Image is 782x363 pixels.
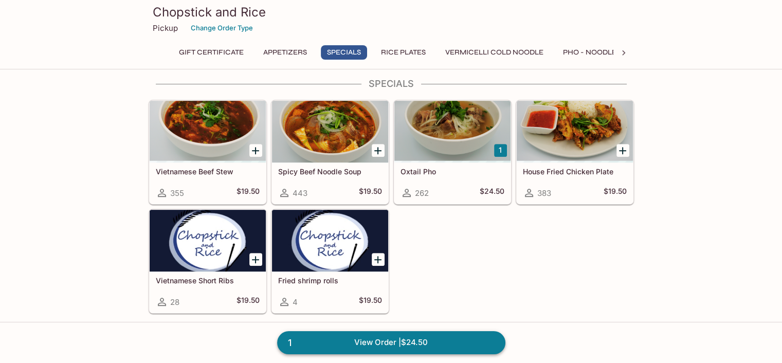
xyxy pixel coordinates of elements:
span: 383 [537,188,551,198]
h5: $19.50 [237,296,260,308]
a: Fried shrimp rolls4$19.50 [271,209,389,313]
button: Appetizers [258,45,313,60]
button: Rice Plates [375,45,431,60]
h5: House Fried Chicken Plate [523,167,627,176]
h3: Chopstick and Rice [153,4,630,20]
h5: Vietnamese Short Ribs [156,276,260,285]
h5: Spicy Beef Noodle Soup [278,167,382,176]
span: 28 [170,297,179,307]
button: Add Oxtail Pho [494,144,507,157]
a: Vietnamese Beef Stew355$19.50 [149,100,266,204]
h4: Specials [149,78,634,89]
p: Pickup [153,23,178,33]
span: 4 [293,297,298,307]
span: 355 [170,188,184,198]
h5: Vietnamese Beef Stew [156,167,260,176]
div: Vietnamese Short Ribs [150,210,266,271]
button: Add Vietnamese Short Ribs [249,253,262,266]
button: Vermicelli Cold Noodle [440,45,549,60]
a: Vietnamese Short Ribs28$19.50 [149,209,266,313]
div: Spicy Beef Noodle Soup [272,101,388,162]
span: 443 [293,188,307,198]
h5: Oxtail Pho [401,167,504,176]
a: 1View Order |$24.50 [277,331,505,354]
span: 1 [282,336,298,350]
h5: $19.50 [359,296,382,308]
h5: Fried shrimp rolls [278,276,382,285]
div: Oxtail Pho [394,101,511,162]
button: Specials [321,45,367,60]
button: Gift Certificate [173,45,249,60]
h5: $24.50 [480,187,504,199]
button: Add Spicy Beef Noodle Soup [372,144,385,157]
h5: $19.50 [359,187,382,199]
div: Fried shrimp rolls [272,210,388,271]
a: House Fried Chicken Plate383$19.50 [516,100,633,204]
button: Add House Fried Chicken Plate [616,144,629,157]
span: 262 [415,188,429,198]
h5: $19.50 [604,187,627,199]
a: Spicy Beef Noodle Soup443$19.50 [271,100,389,204]
button: Change Order Type [186,20,258,36]
div: House Fried Chicken Plate [517,101,633,162]
button: Add Fried shrimp rolls [372,253,385,266]
div: Vietnamese Beef Stew [150,101,266,162]
h5: $19.50 [237,187,260,199]
a: Oxtail Pho262$24.50 [394,100,511,204]
button: Add Vietnamese Beef Stew [249,144,262,157]
button: Pho - Noodle Soup [557,45,644,60]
